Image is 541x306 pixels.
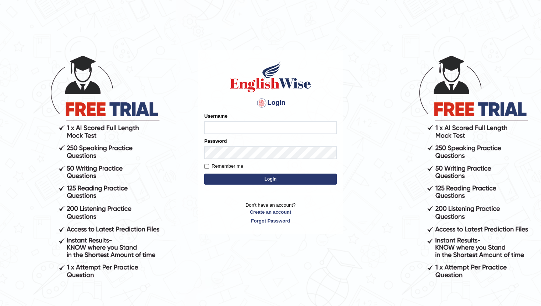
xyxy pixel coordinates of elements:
[204,163,243,170] label: Remember me
[204,138,227,145] label: Password
[204,113,227,120] label: Username
[204,202,337,224] p: Don't have an account?
[204,217,337,224] a: Forgot Password
[204,174,337,185] button: Login
[229,60,312,93] img: Logo of English Wise sign in for intelligent practice with AI
[204,209,337,216] a: Create an account
[204,97,337,109] h4: Login
[204,164,209,169] input: Remember me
